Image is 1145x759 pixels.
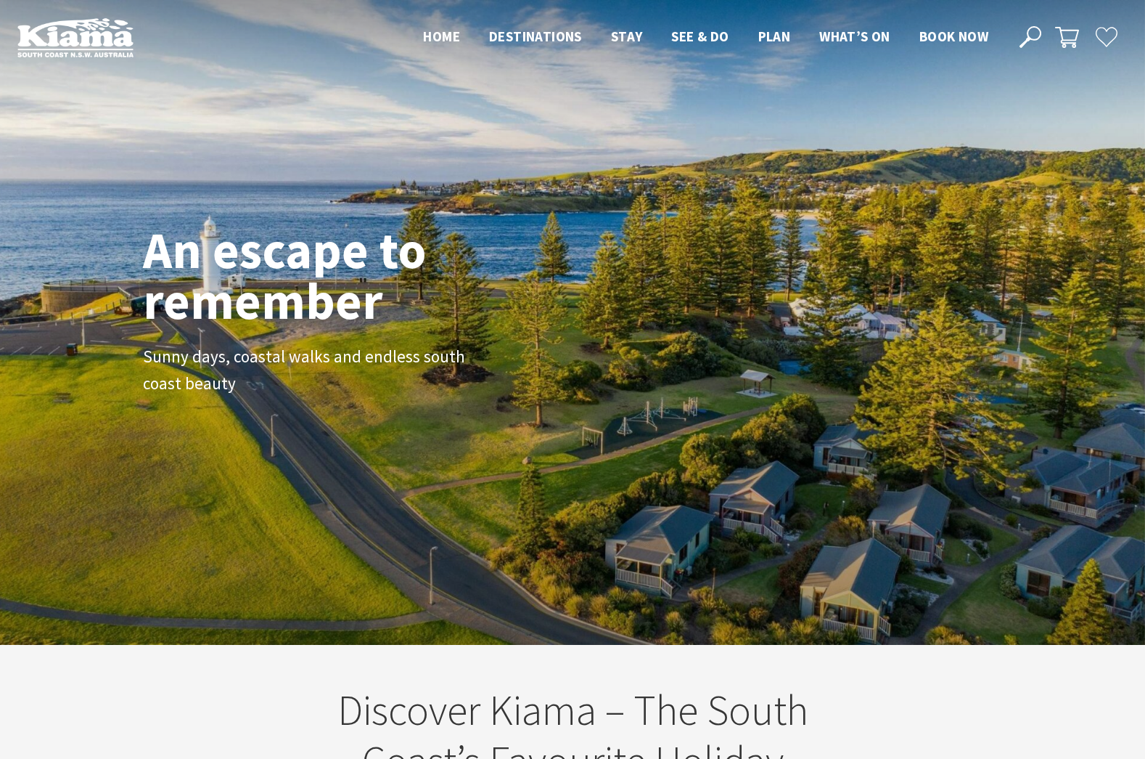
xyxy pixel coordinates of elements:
img: Kiama Logo [17,17,134,57]
span: Home [423,28,460,45]
span: Book now [919,28,988,45]
nav: Main Menu [409,25,1003,49]
p: Sunny days, coastal walks and endless south coast beauty [143,344,469,397]
span: Plan [758,28,791,45]
span: Stay [611,28,643,45]
h1: An escape to remember [143,224,542,326]
span: What’s On [819,28,890,45]
span: Destinations [489,28,582,45]
span: See & Do [671,28,729,45]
